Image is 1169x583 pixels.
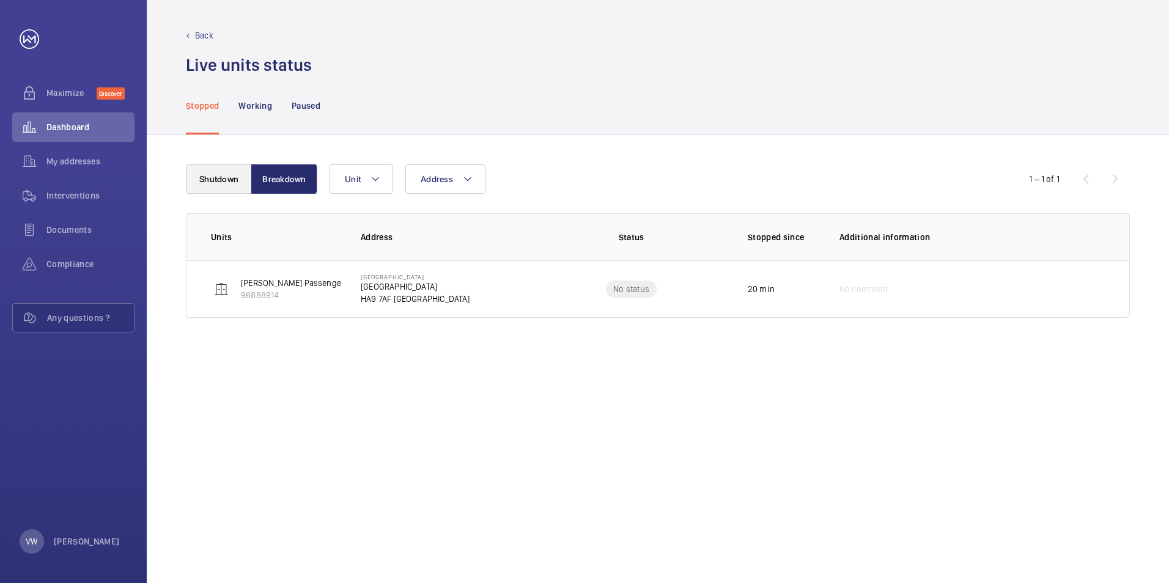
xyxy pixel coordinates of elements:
[839,231,1105,243] p: Additional information
[46,258,135,270] span: Compliance
[345,174,361,184] span: Unit
[186,100,219,112] p: Stopped
[54,535,120,548] p: [PERSON_NAME]
[748,231,820,243] p: Stopped since
[361,280,470,293] p: [GEOGRAPHIC_DATA]
[46,121,135,133] span: Dashboard
[241,277,366,289] p: [PERSON_NAME] Passenger Lift 2
[46,189,135,202] span: Interventions
[1029,173,1060,185] div: 1 – 1 of 1
[211,231,341,243] p: Units
[195,29,213,42] p: Back
[46,87,97,99] span: Maximize
[186,54,312,76] h1: Live units status
[214,282,229,296] img: elevator.svg
[748,283,775,295] p: 20 min
[361,231,534,243] p: Address
[47,312,134,324] span: Any questions ?
[543,231,719,243] p: Status
[361,293,470,305] p: HA9 7AF [GEOGRAPHIC_DATA]
[46,155,135,167] span: My addresses
[292,100,320,112] p: Paused
[251,164,317,194] button: Breakdown
[46,224,135,236] span: Documents
[97,87,125,100] span: Discover
[405,164,485,194] button: Address
[839,283,888,295] span: No comment
[186,164,252,194] button: Shutdown
[361,273,470,280] p: [GEOGRAPHIC_DATA]
[238,100,271,112] p: Working
[330,164,393,194] button: Unit
[421,174,453,184] span: Address
[241,289,366,301] p: 96888914
[26,535,37,548] p: VW
[613,283,649,295] p: No status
